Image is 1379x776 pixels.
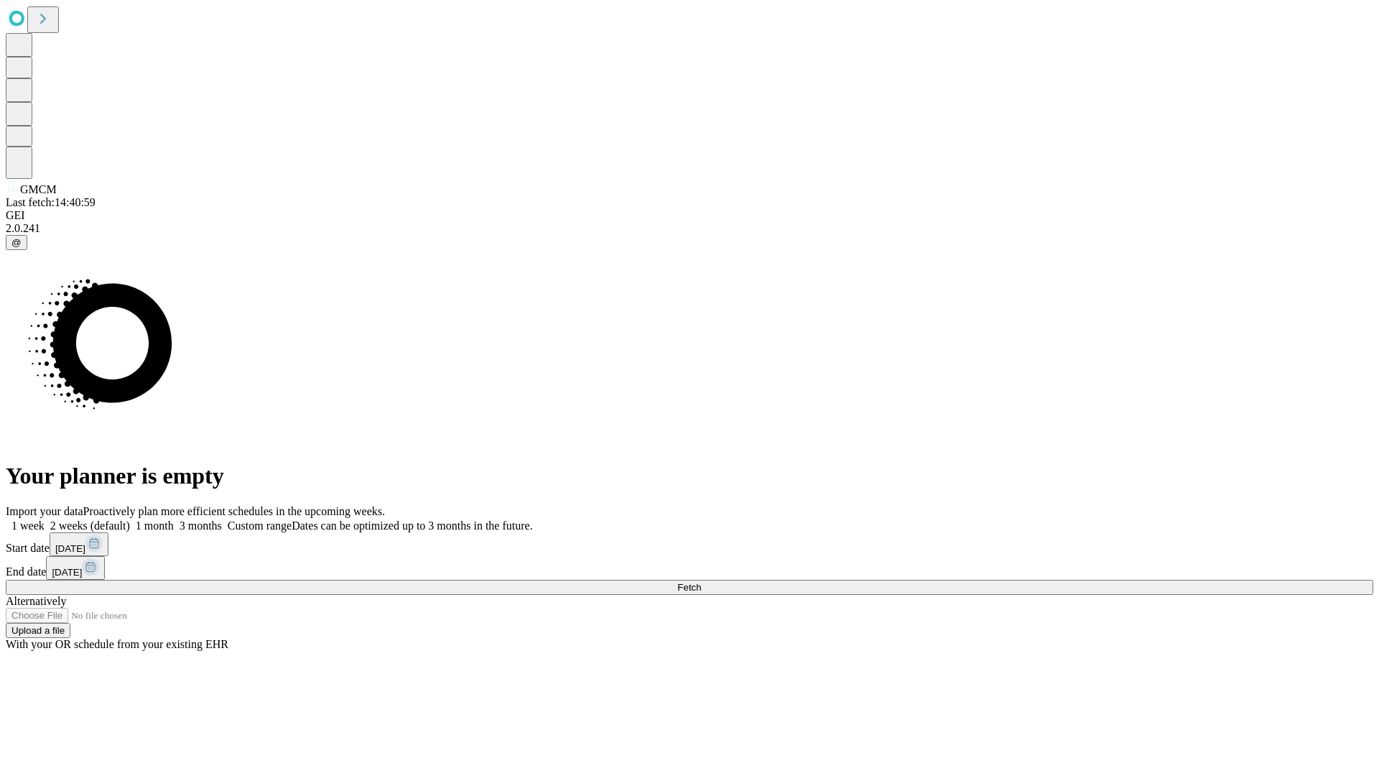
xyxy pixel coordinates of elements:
[6,463,1373,489] h1: Your planner is empty
[20,183,57,195] span: GMCM
[11,519,45,532] span: 1 week
[180,519,222,532] span: 3 months
[6,638,228,650] span: With your OR schedule from your existing EHR
[6,196,96,208] span: Last fetch: 14:40:59
[11,237,22,248] span: @
[83,505,385,517] span: Proactively plan more efficient schedules in the upcoming weeks.
[6,556,1373,580] div: End date
[6,209,1373,222] div: GEI
[6,623,70,638] button: Upload a file
[52,567,82,578] span: [DATE]
[136,519,174,532] span: 1 month
[677,582,701,593] span: Fetch
[228,519,292,532] span: Custom range
[6,595,66,607] span: Alternatively
[50,532,108,556] button: [DATE]
[55,543,85,554] span: [DATE]
[6,532,1373,556] div: Start date
[292,519,532,532] span: Dates can be optimized up to 3 months in the future.
[46,556,105,580] button: [DATE]
[6,580,1373,595] button: Fetch
[6,222,1373,235] div: 2.0.241
[50,519,130,532] span: 2 weeks (default)
[6,235,27,250] button: @
[6,505,83,517] span: Import your data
